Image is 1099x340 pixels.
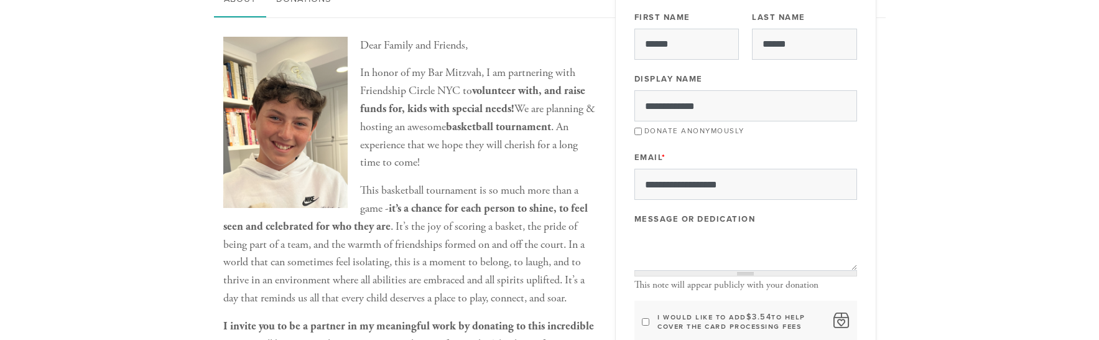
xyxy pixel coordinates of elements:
[634,152,666,163] label: Email
[634,12,690,23] label: First Name
[644,126,744,135] label: Donate Anonymously
[752,312,771,322] span: 3.54
[446,120,551,134] b: basketball tournament
[223,201,588,234] b: it’s a chance for each person to shine, to feel seen and celebrated for who they are
[634,214,756,225] label: Message or dedication
[634,280,857,291] div: This note will appear publicly with your donation
[223,64,596,172] p: In honor of my Bar Mitzvah, I am partnering with Friendship Circle NYC to We are planning & hosti...
[746,312,753,322] span: $
[360,83,585,116] b: volunteer with, and raise funds for, kids with special needs!
[657,313,825,331] label: I would like to add to help cover the card processing fees
[223,182,596,308] p: This basketball tournament is so much more than a game - . It’s the joy of scoring a basket, the ...
[662,153,666,163] span: This field is required.
[634,73,703,85] label: Display Name
[223,37,596,55] p: Dear Family and Friends,
[752,12,805,23] label: Last Name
